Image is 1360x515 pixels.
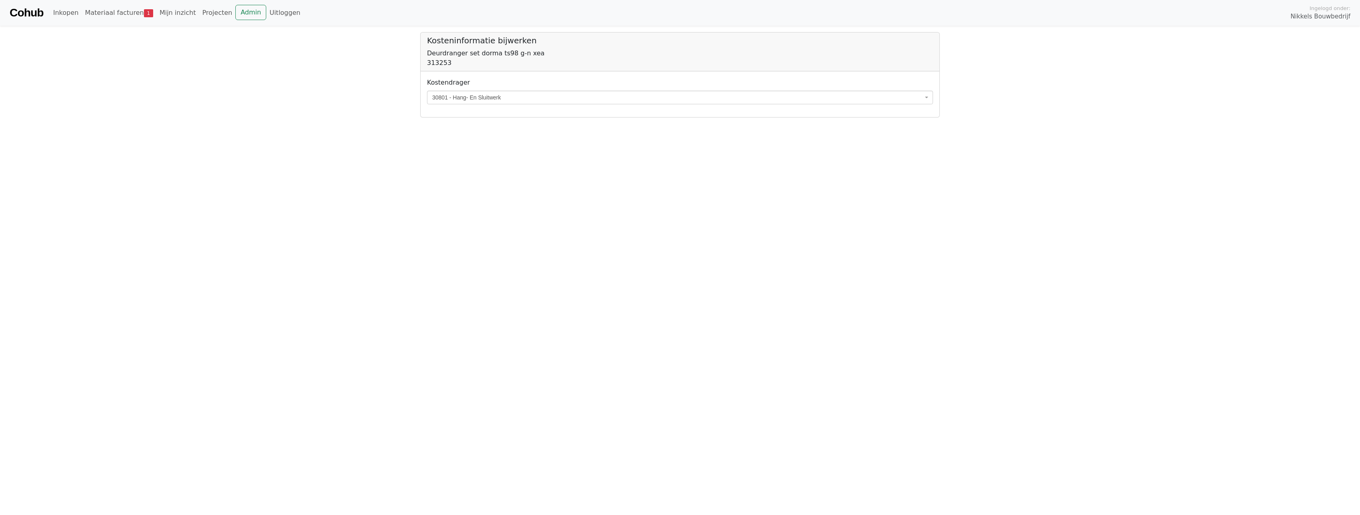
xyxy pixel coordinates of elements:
[1309,4,1350,12] span: Ingelogd onder:
[82,5,156,21] a: Materiaal facturen1
[235,5,266,20] a: Admin
[427,58,933,68] div: 313253
[427,36,933,45] h5: Kosteninformatie bijwerken
[156,5,199,21] a: Mijn inzicht
[432,93,923,101] span: 30801 - Hang- En Sluitwerk
[427,49,933,58] div: Deurdranger set dorma ts98 g-n xea
[10,3,43,22] a: Cohub
[1291,12,1350,21] span: Nikkels Bouwbedrijf
[266,5,304,21] a: Uitloggen
[50,5,81,21] a: Inkopen
[144,9,153,17] span: 1
[427,78,470,87] label: Kostendrager
[427,91,933,104] span: 30801 - Hang- En Sluitwerk
[199,5,235,21] a: Projecten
